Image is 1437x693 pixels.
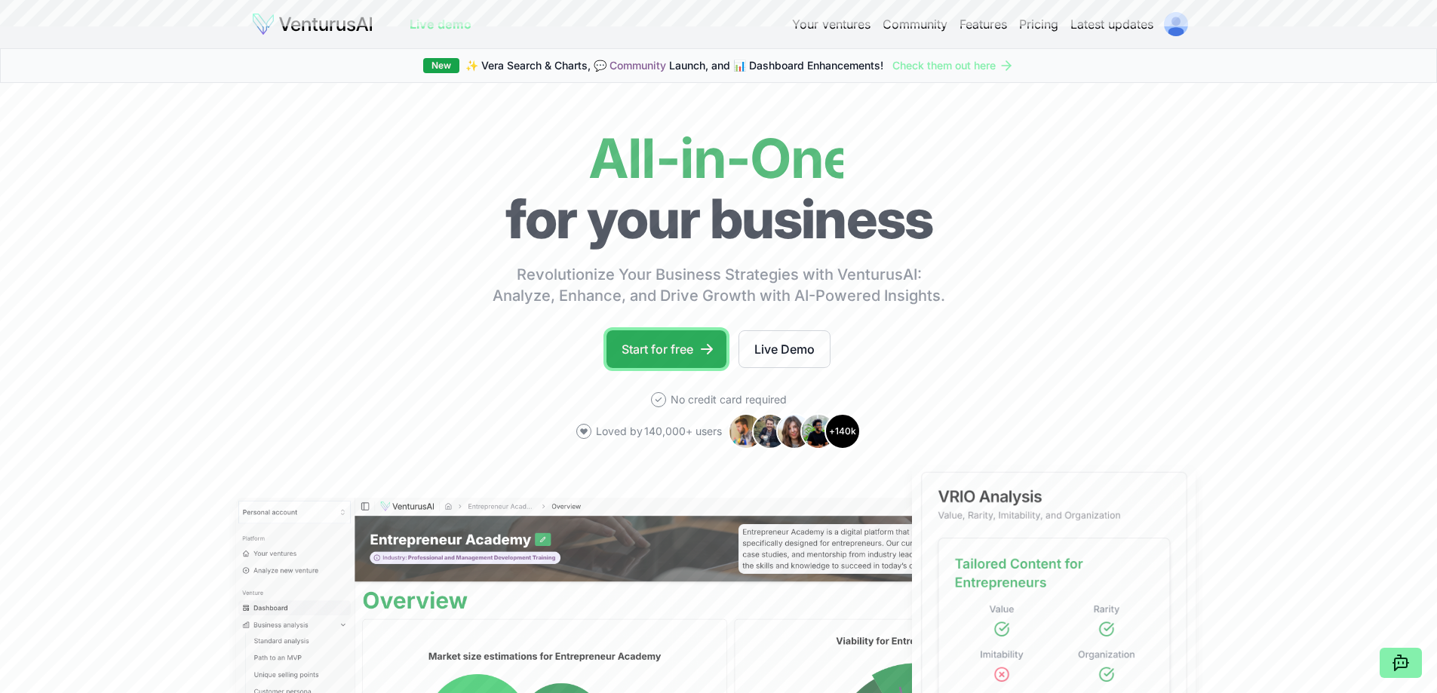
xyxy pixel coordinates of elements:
a: Live Demo [738,330,831,368]
a: Community [609,59,666,72]
a: Start for free [606,330,726,368]
a: Check them out here [892,58,1014,73]
span: ✨ Vera Search & Charts, 💬 Launch, and 📊 Dashboard Enhancements! [465,58,883,73]
img: Avatar 3 [776,413,812,449]
img: Avatar 1 [728,413,764,449]
div: New [423,58,459,73]
img: Avatar 4 [800,413,837,449]
img: Avatar 2 [752,413,788,449]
